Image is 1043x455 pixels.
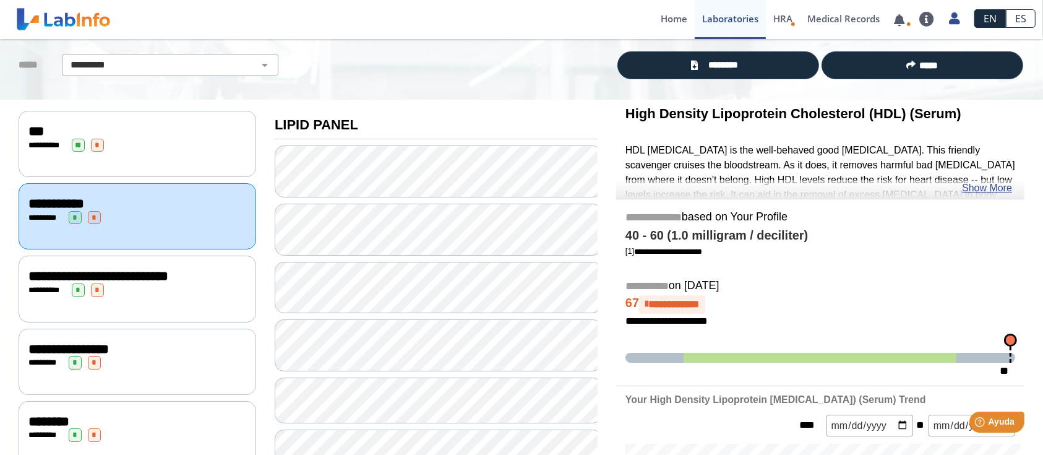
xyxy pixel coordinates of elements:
h4: 40 - 60 (1.0 milligram / deciliter) [625,228,1015,243]
a: Show More [962,181,1012,196]
a: EN [974,9,1006,28]
h5: based on Your Profile [625,210,1015,225]
input: mm/dd/yyyy [826,415,913,436]
h5: on [DATE] [625,279,1015,293]
b: LIPID PANEL [275,117,358,132]
a: ES [1006,9,1036,28]
p: HDL [MEDICAL_DATA] is the well-behaved good [MEDICAL_DATA]. This friendly scavenger cruises the b... [625,143,1015,246]
input: mm/dd/yyyy [929,415,1015,436]
iframe: Help widget launcher [933,407,1029,441]
a: [1] [625,246,702,256]
b: Your High Density Lipoprotein [MEDICAL_DATA]) (Serum) Trend [625,394,926,405]
b: High Density Lipoprotein Cholesterol (HDL) (Serum) [625,106,961,121]
h4: 67 [625,295,1015,314]
span: HRA [773,12,792,25]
